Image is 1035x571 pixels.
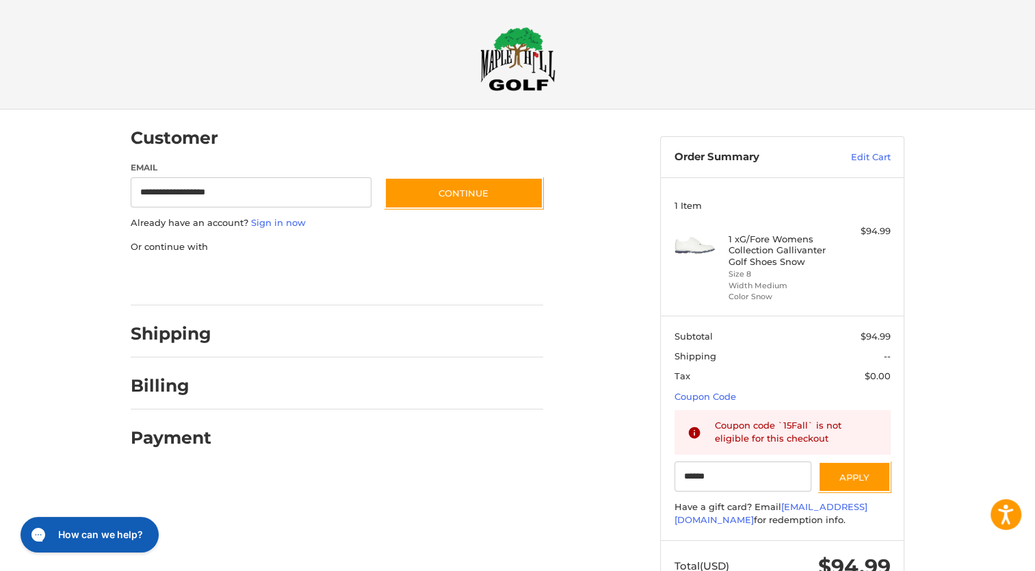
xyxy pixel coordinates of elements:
iframe: PayPal-paylater [242,267,345,292]
button: Continue [384,177,543,209]
h3: Order Summary [674,151,822,164]
iframe: Gorgias live chat messenger [14,512,162,557]
p: Already have an account? [131,216,543,230]
iframe: PayPal-paypal [127,267,229,292]
h2: Shipping [131,323,211,344]
li: Size 8 [729,268,833,280]
span: -- [884,351,891,361]
span: Shipping [674,351,716,361]
a: Edit Cart [822,151,891,164]
h2: Billing [131,375,211,396]
li: Width Medium [729,280,833,292]
li: Color Snow [729,291,833,303]
label: Email [131,162,371,174]
h2: Customer [131,127,218,149]
a: Coupon Code [674,391,736,402]
a: Sign in now [251,217,306,228]
img: Maple Hill Golf [480,27,555,91]
h2: Payment [131,427,211,448]
h3: 1 Item [674,200,891,211]
h4: 1 x G/Fore Womens Collection Gallivanter Golf Shoes Snow [729,233,833,267]
span: Subtotal [674,331,713,342]
span: $0.00 [865,370,891,381]
div: $94.99 [837,225,891,238]
p: Or continue with [131,240,543,254]
input: Gift Certificate or Coupon Code [674,461,812,492]
span: $94.99 [861,331,891,342]
div: Have a gift card? Email for redemption info. [674,500,891,527]
span: Tax [674,370,690,381]
iframe: PayPal-venmo [358,267,461,292]
button: Apply [818,461,891,492]
div: Coupon code `15Fall` is not eligible for this checkout [715,419,878,446]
